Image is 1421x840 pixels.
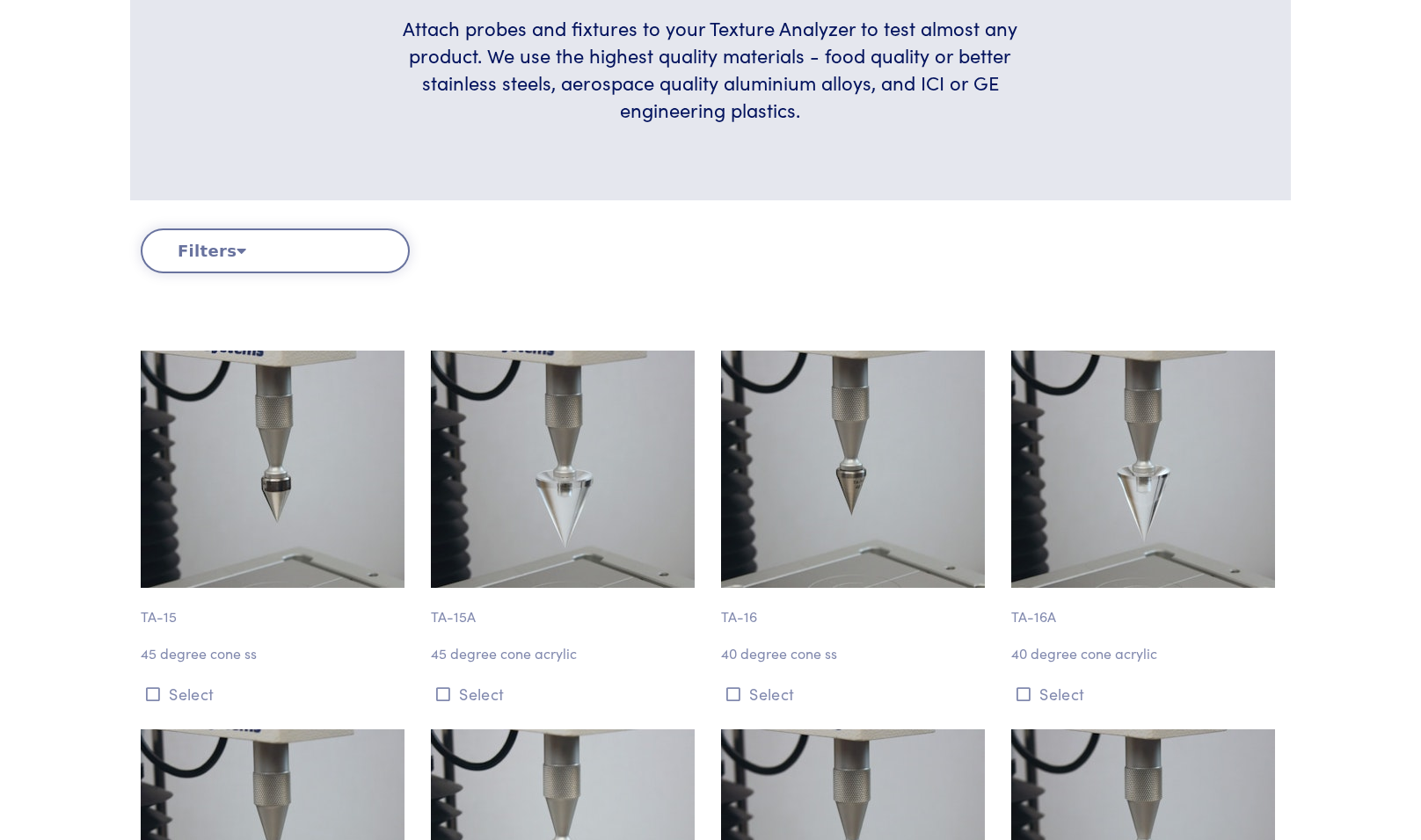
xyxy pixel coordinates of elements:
[141,679,410,708] button: Select
[431,642,700,665] p: 45 degree cone acrylic
[381,15,1039,123] h6: Attach probes and fixtures to your Texture Analyzer to test almost any product. We use the highes...
[141,642,410,665] p: 45 degree cone ss
[431,351,695,588] img: cone_ta-15a_45-degree_2.jpg
[1011,351,1275,588] img: cone_ta-16a_40-degree_2.jpg
[721,351,985,588] img: cone_ta-16_40-degree_2.jpg
[721,588,990,628] p: TA-16
[141,588,410,628] p: TA-15
[721,679,990,708] button: Select
[141,228,410,273] button: Filters
[1011,642,1280,665] p: 40 degree cone acrylic
[721,642,990,665] p: 40 degree cone ss
[1011,588,1280,628] p: TA-16A
[141,351,404,588] img: cone_ta-15_45-degree_2.jpg
[1011,679,1280,708] button: Select
[431,588,700,628] p: TA-15A
[431,679,700,708] button: Select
